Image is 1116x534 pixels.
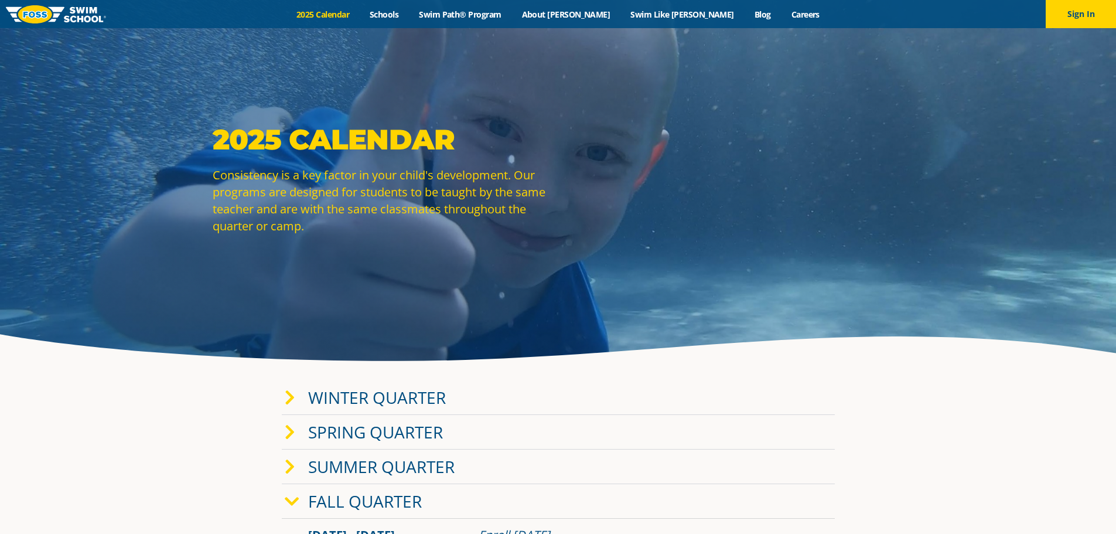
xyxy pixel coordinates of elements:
p: Consistency is a key factor in your child's development. Our programs are designed for students t... [213,166,552,234]
a: Swim Like [PERSON_NAME] [620,9,745,20]
a: Blog [744,9,781,20]
a: Schools [360,9,409,20]
a: Swim Path® Program [409,9,511,20]
a: Careers [781,9,830,20]
a: Spring Quarter [308,421,443,443]
a: Summer Quarter [308,455,455,478]
a: 2025 Calendar [286,9,360,20]
a: Fall Quarter [308,490,422,512]
a: Winter Quarter [308,386,446,409]
img: FOSS Swim School Logo [6,5,106,23]
strong: 2025 Calendar [213,123,455,157]
a: About [PERSON_NAME] [511,9,620,20]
